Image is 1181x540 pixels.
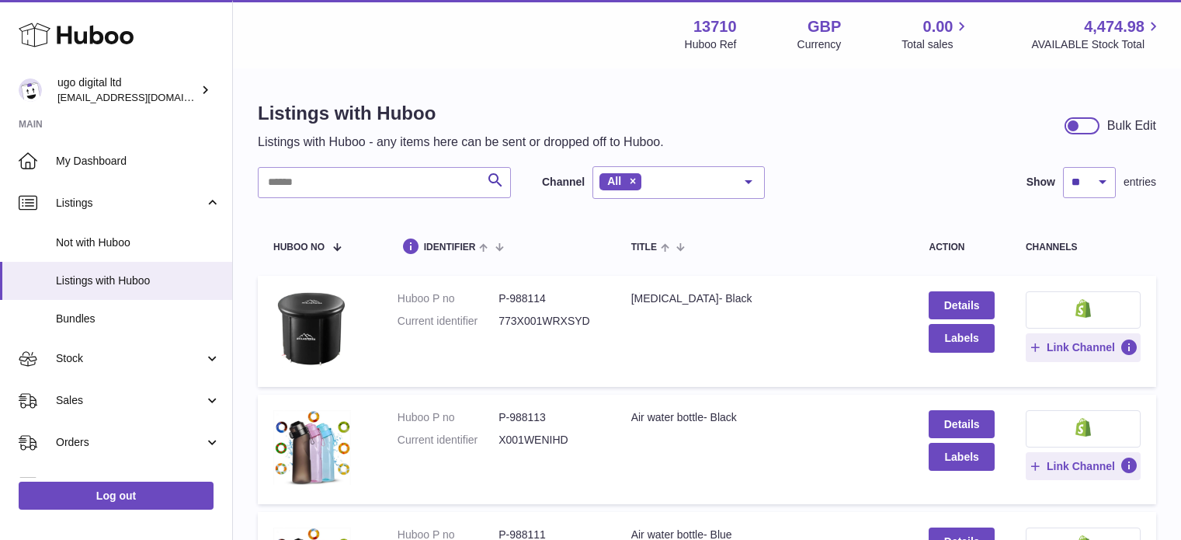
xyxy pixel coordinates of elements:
span: identifier [424,242,476,253]
span: Link Channel [1047,340,1115,354]
div: channels [1026,242,1141,253]
span: All [607,175,621,187]
a: Details [929,291,994,319]
span: Listings [56,196,204,211]
dt: Huboo P no [398,291,498,306]
strong: GBP [808,16,841,37]
img: Ice Bath- Black [273,291,351,368]
div: Currency [797,37,842,52]
button: Labels [929,443,994,471]
button: Link Channel [1026,333,1141,361]
span: Link Channel [1047,459,1115,473]
span: Huboo no [273,242,325,253]
span: Listings with Huboo [56,273,221,288]
h1: Listings with Huboo [258,101,664,126]
div: Air water bottle- Black [631,410,898,425]
span: My Dashboard [56,154,221,169]
div: Bulk Edit [1107,117,1156,134]
dd: X001WENIHD [498,433,599,448]
span: title [631,242,657,253]
a: 4,474.98 AVAILABLE Stock Total [1031,16,1162,52]
span: Total sales [901,37,971,52]
span: Bundles [56,312,221,326]
label: Show [1026,175,1055,190]
dt: Current identifier [398,433,498,448]
button: Labels [929,324,994,352]
img: shopify-small.png [1075,299,1092,318]
span: [EMAIL_ADDRESS][DOMAIN_NAME] [57,91,228,103]
img: Air water bottle- Black [273,410,351,485]
dt: Current identifier [398,314,498,329]
div: [MEDICAL_DATA]- Black [631,291,898,306]
dd: P-988114 [498,291,599,306]
span: Orders [56,435,204,450]
label: Channel [542,175,585,190]
dd: P-988113 [498,410,599,425]
dt: Huboo P no [398,410,498,425]
div: ugo digital ltd [57,75,197,105]
button: Link Channel [1026,452,1141,480]
span: AVAILABLE Stock Total [1031,37,1162,52]
span: Not with Huboo [56,235,221,250]
a: Details [929,410,994,438]
span: Stock [56,351,204,366]
a: Log out [19,482,214,510]
div: action [929,242,994,253]
strong: 13710 [693,16,737,37]
a: 0.00 Total sales [901,16,971,52]
dd: 773X001WRXSYD [498,314,599,329]
div: Huboo Ref [685,37,737,52]
span: entries [1124,175,1156,190]
img: internalAdmin-13710@internal.huboo.com [19,78,42,102]
span: Sales [56,393,204,408]
p: Listings with Huboo - any items here can be sent or dropped off to Huboo. [258,134,664,151]
img: shopify-small.png [1075,418,1092,437]
span: Usage [56,477,221,492]
span: 4,474.98 [1084,16,1145,37]
span: 0.00 [923,16,953,37]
